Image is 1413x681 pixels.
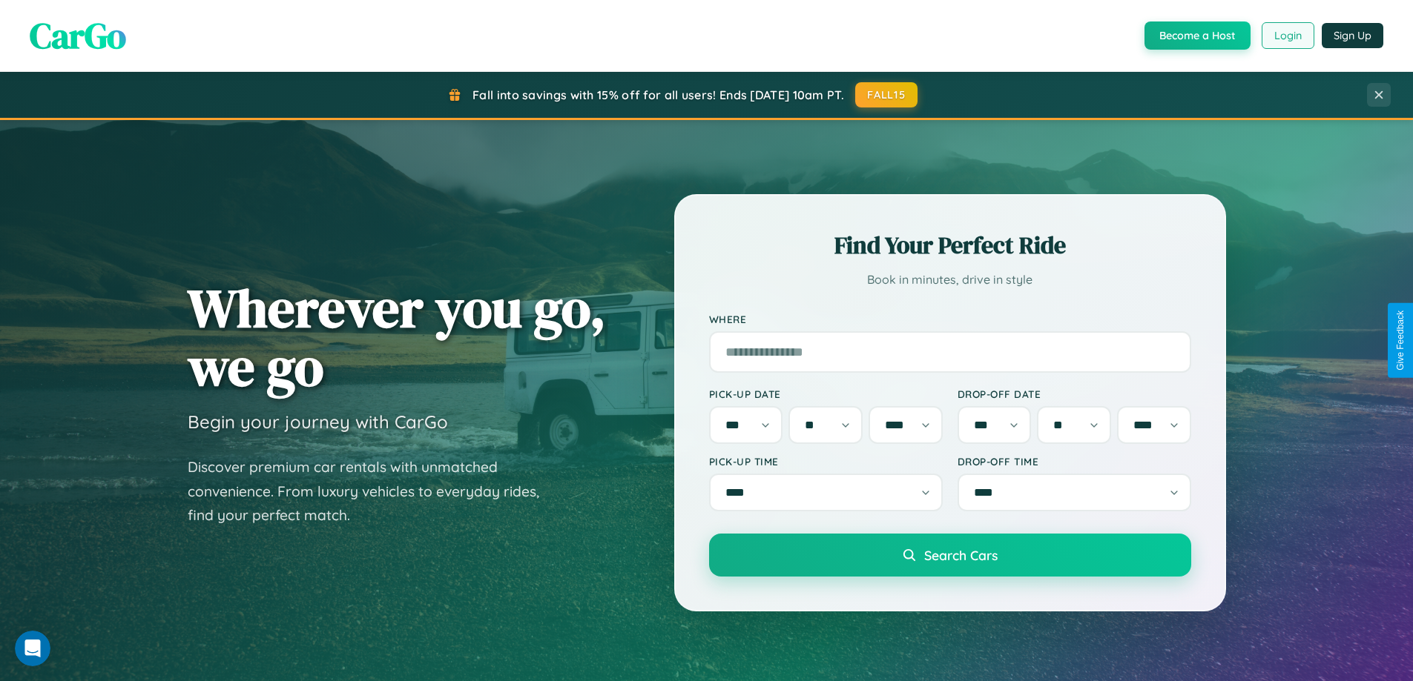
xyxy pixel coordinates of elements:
label: Pick-up Time [709,455,943,468]
button: Become a Host [1144,21,1251,50]
button: Search Cars [709,534,1191,577]
h1: Wherever you go, we go [188,279,606,396]
span: CarGo [30,11,126,60]
span: Search Cars [924,547,998,563]
label: Where [709,313,1191,325]
button: Sign Up [1322,23,1383,48]
h2: Find Your Perfect Ride [709,229,1191,262]
iframe: Intercom live chat [15,631,50,666]
label: Drop-off Time [958,455,1191,468]
button: FALL15 [855,82,918,107]
div: Give Feedback [1395,310,1406,371]
p: Discover premium car rentals with unmatched convenience. From luxury vehicles to everyday rides, ... [188,455,559,528]
h3: Begin your journey with CarGo [188,411,448,433]
label: Pick-up Date [709,388,943,400]
button: Login [1262,22,1314,49]
label: Drop-off Date [958,388,1191,400]
span: Fall into savings with 15% off for all users! Ends [DATE] 10am PT. [472,87,844,102]
p: Book in minutes, drive in style [709,269,1191,290]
